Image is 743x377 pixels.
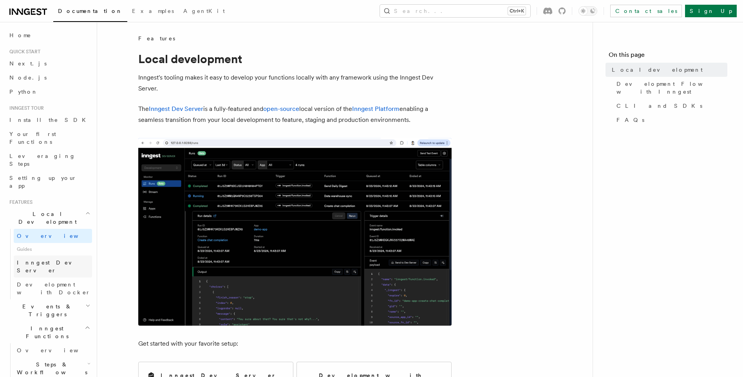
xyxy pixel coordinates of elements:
button: Events & Triggers [6,299,92,321]
span: Quick start [6,49,40,55]
span: Features [6,199,33,205]
span: Local Development [6,210,85,226]
a: Next.js [6,56,92,71]
div: Local Development [6,229,92,299]
span: Examples [132,8,174,14]
a: Examples [127,2,179,21]
a: Development Flow with Inngest [613,77,727,99]
span: Features [138,34,175,42]
span: Node.js [9,74,47,81]
span: Inngest tour [6,105,44,111]
a: Your first Functions [6,127,92,149]
span: Inngest Functions [6,324,85,340]
button: Search...Ctrl+K [380,5,530,17]
a: Python [6,85,92,99]
a: CLI and SDKs [613,99,727,113]
a: Setting up your app [6,171,92,193]
a: Install the SDK [6,113,92,127]
span: Inngest Dev Server [17,259,84,274]
span: Overview [17,233,98,239]
a: Inngest Dev Server [149,105,203,112]
a: Contact sales [610,5,682,17]
span: Setting up your app [9,175,77,189]
button: Local Development [6,207,92,229]
span: Home [9,31,31,39]
span: Development with Docker [17,281,90,295]
span: Events & Triggers [6,303,85,318]
p: The is a fully-featured and local version of the enabling a seamless transition from your local d... [138,103,452,125]
a: Sign Up [685,5,737,17]
span: Install the SDK [9,117,90,123]
a: Inngest Platform [352,105,400,112]
a: Overview [14,343,92,357]
p: Inngest's tooling makes it easy to develop your functions locally with any framework using the In... [138,72,452,94]
img: The Inngest Dev Server on the Functions page [138,138,452,326]
h4: On this page [609,50,727,63]
a: Leveraging Steps [6,149,92,171]
h1: Local development [138,52,452,66]
span: Python [9,89,38,95]
button: Inngest Functions [6,321,92,343]
span: Next.js [9,60,47,67]
span: FAQs [616,116,644,124]
p: Get started with your favorite setup: [138,338,452,349]
a: Home [6,28,92,42]
a: Inngest Dev Server [14,256,92,277]
span: Development Flow with Inngest [616,80,727,96]
span: Your first Functions [9,131,56,145]
a: Documentation [53,2,127,22]
a: FAQs [613,113,727,127]
span: AgentKit [183,8,225,14]
a: open-source [263,105,299,112]
span: CLI and SDKs [616,102,702,110]
a: Local development [609,63,727,77]
span: Leveraging Steps [9,153,76,167]
a: Development with Docker [14,277,92,299]
span: Documentation [58,8,123,14]
kbd: Ctrl+K [508,7,526,15]
span: Guides [14,243,92,256]
span: Overview [17,347,98,353]
span: Steps & Workflows [14,361,87,376]
a: Node.js [6,71,92,85]
button: Toggle dark mode [578,6,597,16]
a: AgentKit [179,2,230,21]
a: Overview [14,229,92,243]
span: Local development [612,66,703,74]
